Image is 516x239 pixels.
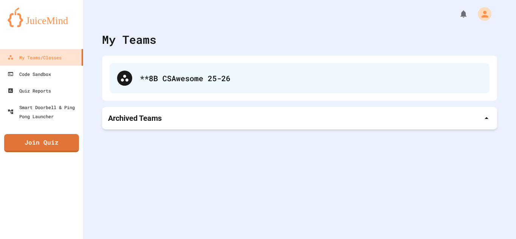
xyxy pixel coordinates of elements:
a: Join Quiz [4,134,79,152]
div: **8B CSAwesome 25-26 [110,63,490,93]
div: My Notifications [445,8,470,20]
div: My Account [470,5,493,23]
img: logo-orange.svg [8,8,76,27]
div: Quiz Reports [8,86,51,95]
div: Code Sandbox [8,69,51,79]
div: Smart Doorbell & Ping Pong Launcher [8,103,80,121]
div: **8B CSAwesome 25-26 [140,72,482,84]
div: My Teams [102,31,156,48]
p: Archived Teams [108,113,162,123]
div: My Teams/Classes [8,53,62,62]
